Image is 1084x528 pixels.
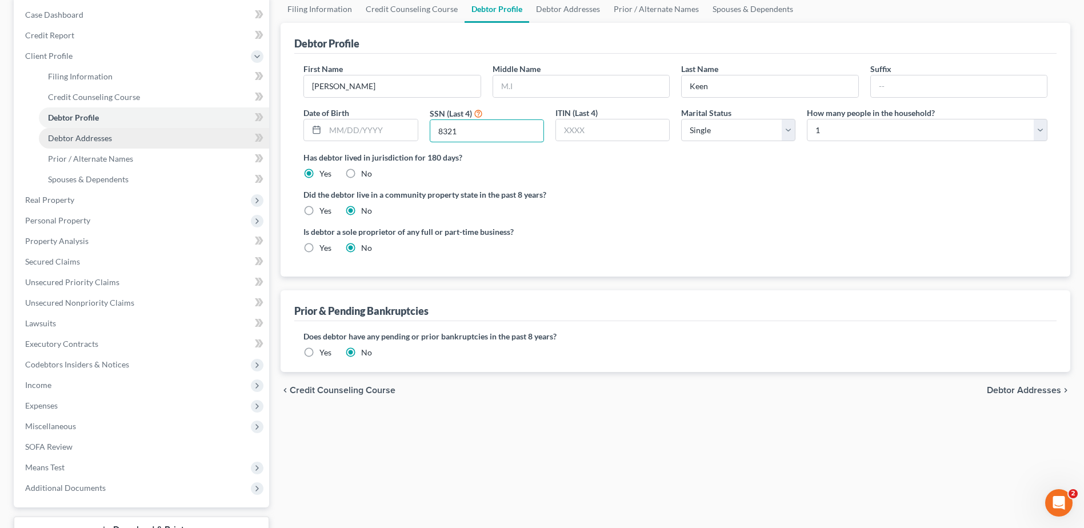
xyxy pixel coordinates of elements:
a: Prior / Alternate Names [39,149,269,169]
label: Yes [319,347,331,358]
span: Additional Documents [25,483,106,493]
a: Credit Counseling Course [39,87,269,107]
i: chevron_left [281,386,290,395]
input: -- [871,75,1047,97]
input: MM/DD/YYYY [325,119,417,141]
span: Credit Counseling Course [48,92,140,102]
input: -- [682,75,858,97]
span: Credit Counseling Course [290,386,395,395]
label: No [361,168,372,179]
span: Lawsuits [25,318,56,328]
label: Middle Name [493,63,541,75]
a: Executory Contracts [16,334,269,354]
span: Executory Contracts [25,339,98,349]
span: Real Property [25,195,74,205]
label: Date of Birth [303,107,349,119]
a: Secured Claims [16,251,269,272]
label: Has debtor lived in jurisdiction for 180 days? [303,151,1047,163]
span: Property Analysis [25,236,89,246]
button: chevron_left Credit Counseling Course [281,386,395,395]
span: Personal Property [25,215,90,225]
a: Case Dashboard [16,5,269,25]
label: Marital Status [681,107,731,119]
a: Unsecured Priority Claims [16,272,269,293]
input: XXXX [430,120,543,142]
input: M.I [493,75,669,97]
span: Client Profile [25,51,73,61]
label: Yes [319,242,331,254]
label: SSN (Last 4) [430,107,472,119]
label: Yes [319,168,331,179]
a: Spouses & Dependents [39,169,269,190]
input: -- [304,75,480,97]
span: Debtor Profile [48,113,99,122]
input: XXXX [556,119,669,141]
button: Debtor Addresses chevron_right [987,386,1070,395]
span: SOFA Review [25,442,73,451]
label: First Name [303,63,343,75]
span: Credit Report [25,30,74,40]
a: Debtor Addresses [39,128,269,149]
label: No [361,347,372,358]
label: Last Name [681,63,718,75]
span: Codebtors Insiders & Notices [25,359,129,369]
span: Spouses & Dependents [48,174,129,184]
div: Prior & Pending Bankruptcies [294,304,429,318]
label: Did the debtor live in a community property state in the past 8 years? [303,189,1047,201]
a: Filing Information [39,66,269,87]
a: SOFA Review [16,437,269,457]
div: Debtor Profile [294,37,359,50]
span: Unsecured Nonpriority Claims [25,298,134,307]
a: Credit Report [16,25,269,46]
span: Miscellaneous [25,421,76,431]
span: Means Test [25,462,65,472]
label: Yes [319,205,331,217]
span: Debtor Addresses [48,133,112,143]
span: Case Dashboard [25,10,83,19]
span: Expenses [25,401,58,410]
span: Prior / Alternate Names [48,154,133,163]
label: Does debtor have any pending or prior bankruptcies in the past 8 years? [303,330,1047,342]
a: Unsecured Nonpriority Claims [16,293,269,313]
label: Suffix [870,63,891,75]
iframe: Intercom live chat [1045,489,1073,517]
i: chevron_right [1061,386,1070,395]
label: No [361,242,372,254]
span: 2 [1069,489,1078,498]
span: Unsecured Priority Claims [25,277,119,287]
a: Property Analysis [16,231,269,251]
span: Debtor Addresses [987,386,1061,395]
label: How many people in the household? [807,107,935,119]
span: Filing Information [48,71,113,81]
a: Debtor Profile [39,107,269,128]
span: Secured Claims [25,257,80,266]
a: Lawsuits [16,313,269,334]
label: No [361,205,372,217]
label: Is debtor a sole proprietor of any full or part-time business? [303,226,670,238]
span: Income [25,380,51,390]
label: ITIN (Last 4) [555,107,598,119]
